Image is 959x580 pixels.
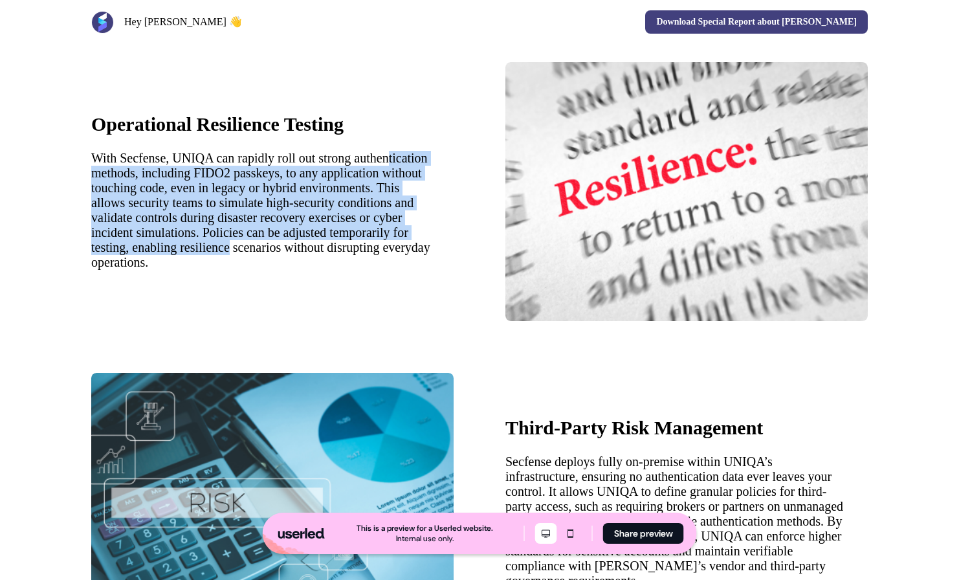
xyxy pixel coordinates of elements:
[396,533,454,544] div: Internal use only.
[124,14,242,30] h3: Hey [PERSON_NAME] 👋
[91,113,344,135] strong: Operational Resilience Testing
[645,10,868,34] a: Download Special Report about [PERSON_NAME]
[91,151,430,270] p: With Secfense, UNIQA can rapidly roll out strong authentication methods, including FIDO2 passkeys...
[535,523,557,544] button: Desktop mode
[603,523,684,544] button: Share preview
[505,417,763,438] strong: Third-Party Risk Management
[357,523,493,533] div: This is a preview for a Userled website.
[560,523,582,544] button: Mobile mode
